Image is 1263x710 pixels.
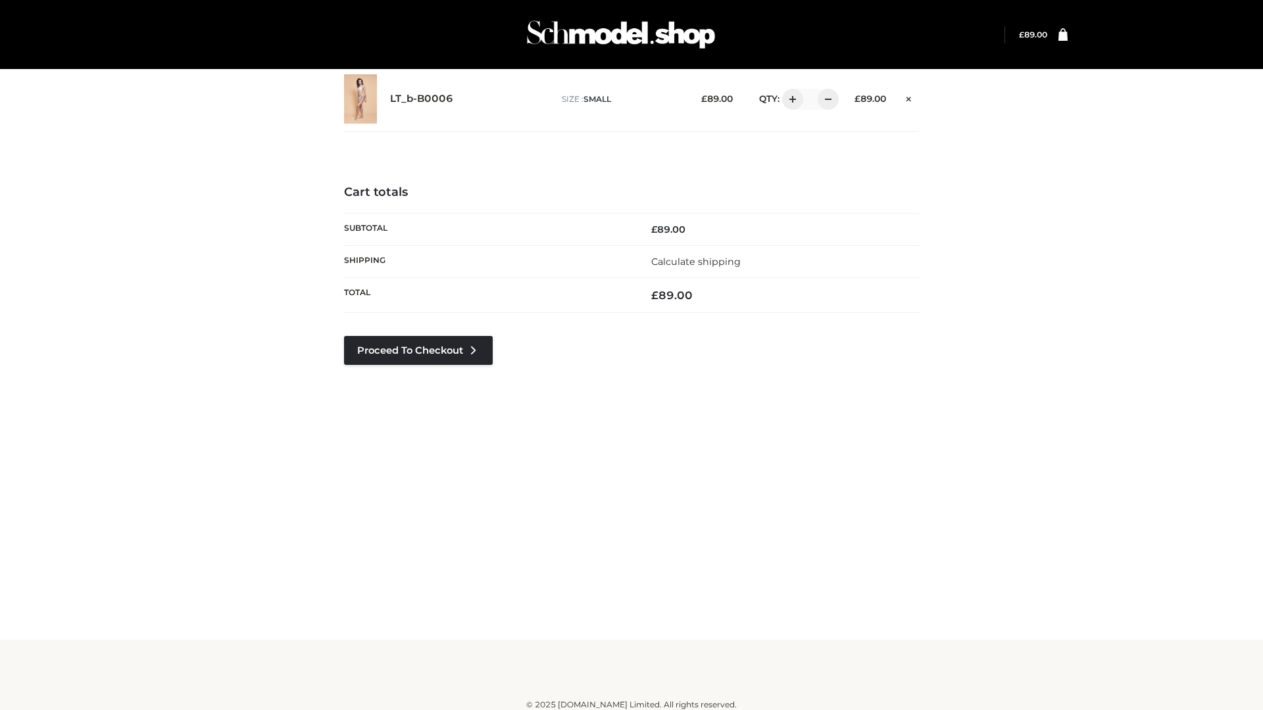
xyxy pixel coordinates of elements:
p: size : [562,93,681,105]
span: £ [651,224,657,235]
span: SMALL [583,94,611,104]
a: Calculate shipping [651,256,741,268]
bdi: 89.00 [1019,30,1047,39]
div: QTY: [746,89,834,110]
th: Total [344,278,631,313]
span: £ [854,93,860,104]
span: £ [701,93,707,104]
th: Shipping [344,245,631,277]
bdi: 89.00 [854,93,886,104]
bdi: 89.00 [651,289,693,302]
bdi: 89.00 [651,224,685,235]
h4: Cart totals [344,185,919,200]
a: Proceed to Checkout [344,336,493,365]
img: Schmodel Admin 964 [522,9,720,60]
a: £89.00 [1019,30,1047,39]
bdi: 89.00 [701,93,733,104]
span: £ [651,289,658,302]
img: LT_b-B0006 - SMALL [344,74,377,124]
th: Subtotal [344,213,631,245]
a: Remove this item [899,89,919,106]
a: LT_b-B0006 [390,93,453,105]
span: £ [1019,30,1024,39]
